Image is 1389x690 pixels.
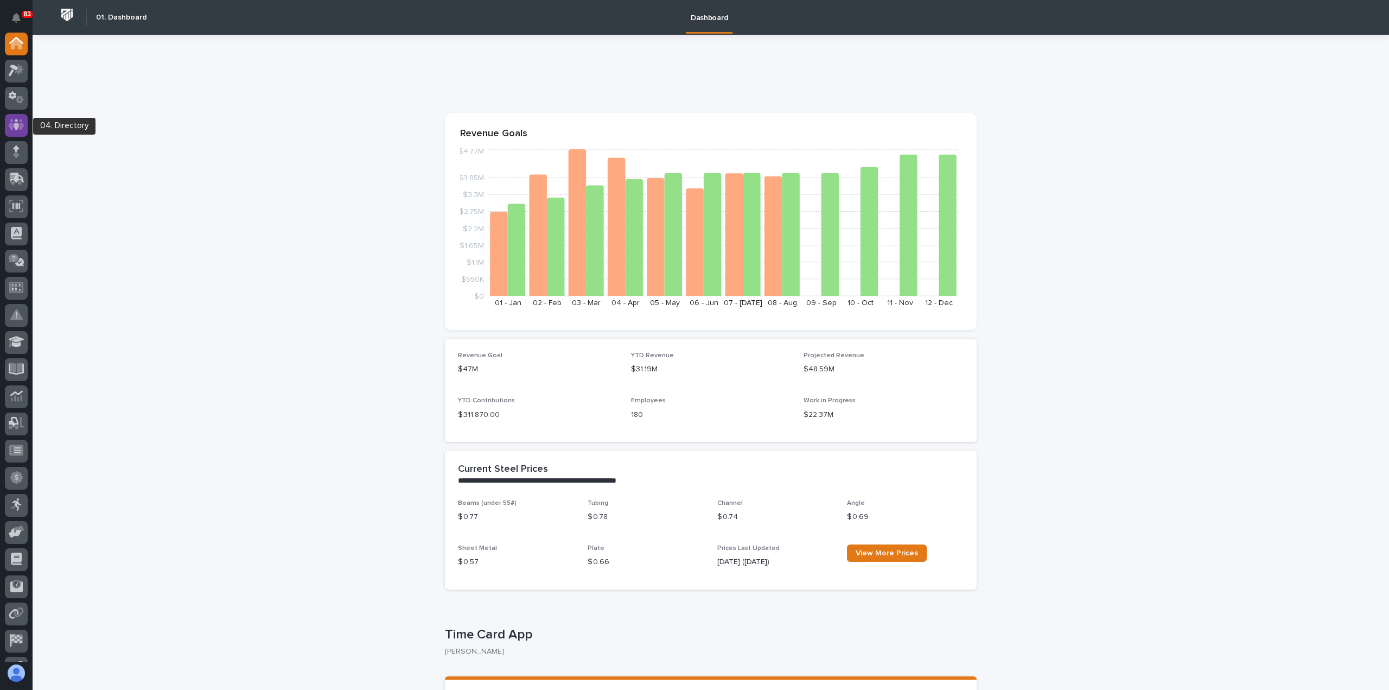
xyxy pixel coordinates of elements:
p: 180 [631,409,791,421]
text: 04 - Apr [611,299,640,307]
p: $22.37M [804,409,964,421]
tspan: $0 [474,293,484,300]
text: 07 - [DATE] [724,299,762,307]
p: Revenue Goals [460,128,961,140]
p: Time Card App [445,627,972,643]
p: $ 0.66 [588,556,704,568]
span: Angle [847,500,865,507]
span: Plate [588,545,604,552]
p: $47M [458,364,618,375]
p: 83 [24,10,31,18]
tspan: $550K [461,275,484,283]
p: $ 311,870.00 [458,409,618,421]
tspan: $2.75M [459,208,484,216]
span: Employees [631,397,666,404]
p: $ 0.78 [588,511,704,523]
h2: Current Steel Prices [458,464,548,476]
tspan: $1.65M [460,242,484,249]
text: 03 - Mar [572,299,601,307]
button: users-avatar [5,662,28,685]
span: YTD Contributions [458,397,515,404]
text: 05 - May [650,299,680,307]
p: $ 0.74 [717,511,834,523]
span: Prices Last Updated [717,545,780,552]
text: 10 - Oct [848,299,874,307]
p: $31.19M [631,364,791,375]
div: Notifications83 [14,13,28,30]
span: Work in Progress [804,397,856,404]
text: 02 - Feb [533,299,562,307]
text: 09 - Sep [806,299,837,307]
text: 06 - Jun [690,299,718,307]
span: Tubing [588,500,608,507]
span: YTD Revenue [631,352,674,359]
tspan: $3.85M [458,174,484,182]
tspan: $1.1M [467,258,484,266]
img: Workspace Logo [57,5,77,25]
span: Sheet Metal [458,545,497,552]
tspan: $3.3M [463,191,484,199]
p: $ 0.57 [458,556,575,568]
p: $ 0.77 [458,511,575,523]
h2: 01. Dashboard [96,13,146,22]
span: Beams (under 55#) [458,500,517,507]
text: 11 - Nov [887,299,913,307]
tspan: $4.77M [458,148,484,155]
p: $48.59M [804,364,964,375]
a: View More Prices [847,545,927,562]
p: $ 0.69 [847,511,964,523]
p: [PERSON_NAME] [445,647,968,656]
p: [DATE] ([DATE]) [717,556,834,568]
text: 12 - Dec [925,299,953,307]
text: 01 - Jan [495,299,521,307]
span: Channel [717,500,743,507]
span: Projected Revenue [804,352,864,359]
button: Notifications [5,7,28,29]
span: Revenue Goal [458,352,502,359]
span: View More Prices [856,549,918,557]
text: 08 - Aug [768,299,797,307]
tspan: $2.2M [463,225,484,232]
